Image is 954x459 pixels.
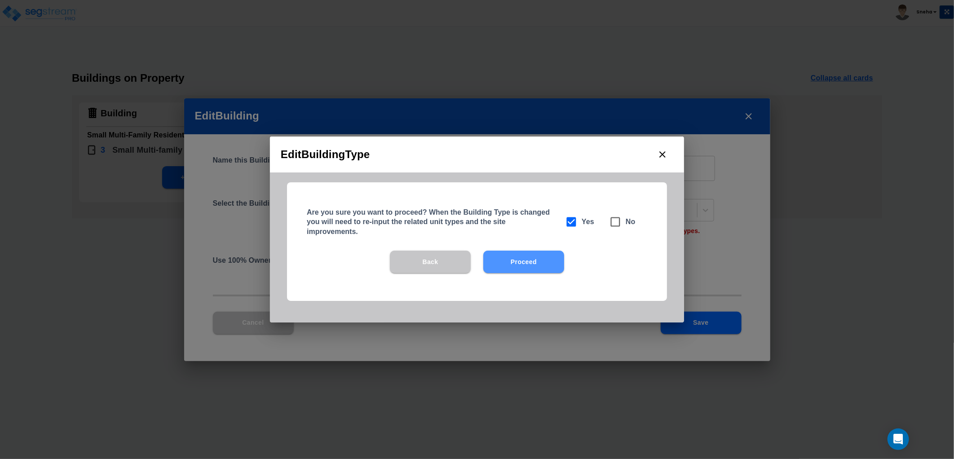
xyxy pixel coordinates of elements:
button: close [652,144,673,165]
h6: No [626,216,636,228]
button: Proceed [483,251,564,273]
button: Back [390,251,471,273]
h5: Are you sure you want to proceed? When the Building Type is changed you will need to re-input the... [307,207,554,236]
h6: Yes [582,216,594,228]
div: Open Intercom Messenger [888,428,909,450]
h2: Edit Building Type [270,137,684,172]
